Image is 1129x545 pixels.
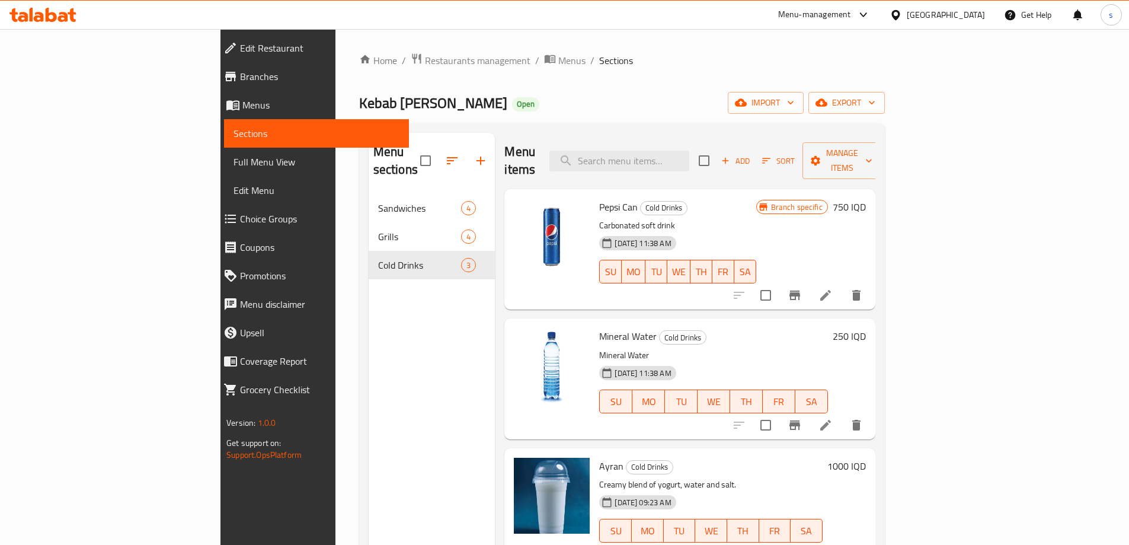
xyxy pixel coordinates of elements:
[766,202,827,213] span: Branch specific
[224,176,409,205] a: Edit Menu
[660,331,706,345] span: Cold Drinks
[695,519,727,543] button: WE
[1109,8,1113,21] span: s
[812,146,872,176] span: Manage items
[590,53,594,68] li: /
[717,263,730,281] span: FR
[626,460,673,474] span: Cold Drinks
[732,522,754,540] span: TH
[632,390,665,413] button: MO
[827,458,866,474] h6: 1000 IQD
[695,263,708,281] span: TH
[599,457,623,475] span: Ayran
[240,354,399,368] span: Coverage Report
[234,183,399,197] span: Edit Menu
[224,148,409,176] a: Full Menu View
[667,260,690,283] button: WE
[214,347,409,375] a: Coverage Report
[763,390,795,413] button: FR
[719,154,751,168] span: Add
[214,91,409,119] a: Menus
[818,418,833,432] a: Edit menu item
[767,393,791,410] span: FR
[226,435,281,451] span: Get support on:
[240,69,399,84] span: Branches
[214,262,409,290] a: Promotions
[781,281,809,310] button: Branch-specific-item
[762,154,795,168] span: Sort
[659,330,706,345] div: Cold Drinks
[753,283,778,308] span: Select to update
[512,97,539,111] div: Open
[645,260,667,283] button: TU
[599,327,657,345] span: Mineral Water
[226,415,255,431] span: Version:
[369,194,495,222] div: Sandwiches4
[781,411,809,439] button: Branch-specific-item
[599,477,822,492] p: Creamy blend of yogurt, water and salt.
[692,148,717,173] span: Select section
[739,263,751,281] span: SA
[702,393,725,410] span: WE
[665,390,698,413] button: TU
[504,143,535,179] h2: Menu items
[808,92,885,114] button: export
[698,390,730,413] button: WE
[558,53,586,68] span: Menus
[240,212,399,226] span: Choice Groups
[240,269,399,283] span: Promotions
[461,230,476,244] div: items
[730,390,763,413] button: TH
[378,258,462,272] span: Cold Drinks
[833,328,866,345] h6: 250 IQD
[842,411,871,439] button: delete
[240,41,399,55] span: Edit Restaurant
[632,519,664,543] button: MO
[535,53,539,68] li: /
[795,522,818,540] span: SA
[712,260,734,283] button: FR
[599,390,632,413] button: SU
[462,260,475,271] span: 3
[240,383,399,397] span: Grocery Checklist
[670,393,693,410] span: TU
[650,263,663,281] span: TU
[605,522,627,540] span: SU
[669,522,691,540] span: TU
[599,348,827,363] p: Mineral Water
[214,233,409,262] a: Coupons
[717,152,754,170] span: Add item
[544,53,586,68] a: Menus
[514,199,590,275] img: Pepsi Can
[728,92,804,114] button: import
[640,201,687,215] div: Cold Drinks
[378,201,462,215] span: Sandwiches
[425,53,530,68] span: Restaurants management
[214,318,409,347] a: Upsell
[737,95,794,110] span: import
[717,152,754,170] button: Add
[735,393,758,410] span: TH
[700,522,722,540] span: WE
[672,263,686,281] span: WE
[461,201,476,215] div: items
[226,447,302,463] a: Support.OpsPlatform
[599,218,756,233] p: Carbonated soft drink
[214,205,409,233] a: Choice Groups
[359,90,507,116] span: Kebab [PERSON_NAME]
[605,263,617,281] span: SU
[599,198,638,216] span: Pepsi Can
[622,260,645,283] button: MO
[234,126,399,141] span: Sections
[214,290,409,318] a: Menu disclaimer
[413,148,438,173] span: Select all sections
[664,519,696,543] button: TU
[690,260,712,283] button: TH
[258,415,276,431] span: 1.0.0
[549,151,689,171] input: search
[610,497,676,508] span: [DATE] 09:23 AM
[461,258,476,272] div: items
[514,458,590,534] img: Ayran
[610,238,676,249] span: [DATE] 11:38 AM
